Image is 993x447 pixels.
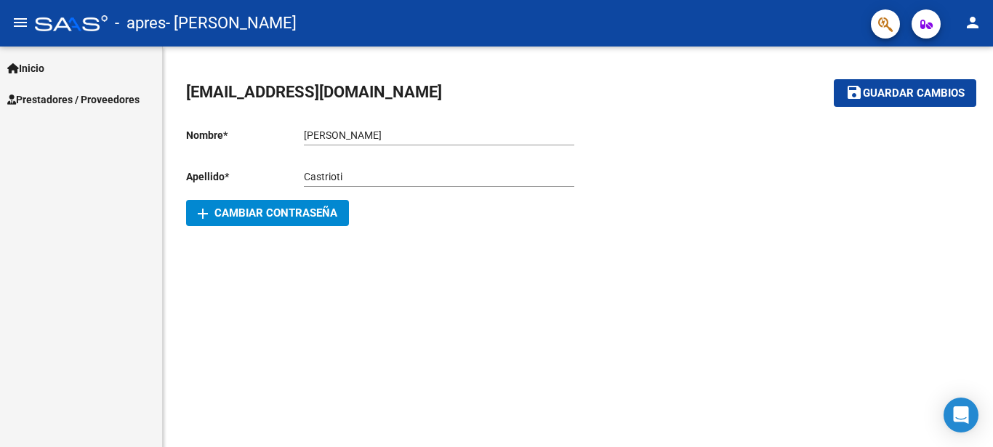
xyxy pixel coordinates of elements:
[186,127,304,143] p: Nombre
[845,84,863,101] mat-icon: save
[834,79,976,106] button: Guardar cambios
[186,200,349,226] button: Cambiar Contraseña
[186,83,442,101] span: [EMAIL_ADDRESS][DOMAIN_NAME]
[944,398,978,432] div: Open Intercom Messenger
[115,7,166,39] span: - apres
[186,169,304,185] p: Apellido
[964,14,981,31] mat-icon: person
[194,205,212,222] mat-icon: add
[166,7,297,39] span: - [PERSON_NAME]
[7,92,140,108] span: Prestadores / Proveedores
[863,87,965,100] span: Guardar cambios
[7,60,44,76] span: Inicio
[198,206,337,220] span: Cambiar Contraseña
[12,14,29,31] mat-icon: menu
